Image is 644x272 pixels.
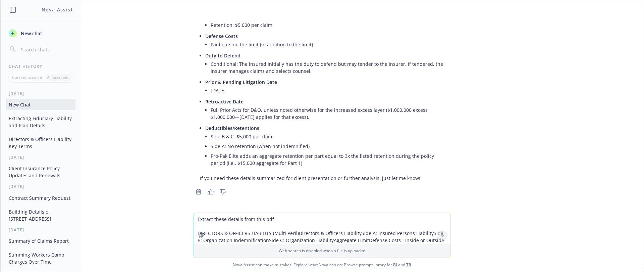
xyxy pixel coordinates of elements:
button: Summing Workers Comp Charges Over Time [6,249,75,267]
span: New chat [19,30,42,37]
button: Thumbs down [217,187,228,196]
span: Nova Assist can make mistakes. Explore what Nova can do: Browse prompt library for and [3,258,641,272]
p: Current account [12,75,42,80]
div: [DATE] [1,154,81,160]
li: Side B & C: $5,000 per claim [211,132,444,141]
div: Chat History [1,63,81,69]
a: TR [406,262,411,268]
button: Summary of Claims Report [6,235,75,246]
li: Side A: No retention (when not indemnified) [211,141,444,151]
button: Contract Summary Request [6,192,75,203]
div: [DATE] [1,227,81,233]
span: Retroactive Date [205,98,244,105]
button: Extracting Fiduciary Liability and Plan Details [6,113,75,131]
button: Building Details of [STREET_ADDRESS] [6,206,75,224]
li: Conditional: The insured initially has the duty to defend but may tender to the insurer. If tende... [211,59,444,76]
li: [DATE] [211,86,444,95]
li: Paid outside the limit (in addition to the limit) [211,40,444,49]
p: Web search is disabled when a file is uploaded [198,248,446,254]
p: All accounts [47,75,69,80]
div: [DATE] [1,91,81,96]
svg: Copy to clipboard [196,189,202,195]
button: Directors & Officers Liability Key Terms [6,134,75,152]
input: Search chats [19,45,73,54]
a: BI [393,262,397,268]
h1: Nova Assist [42,6,73,13]
div: [DATE] [1,184,81,189]
p: If you need these details summarized for client presentation or further analysis, just let me know! [200,175,444,182]
button: New Chat [6,99,75,110]
span: Duty to Defend [205,52,240,59]
span: Deductibles/Retentions [205,125,259,131]
button: New chat [6,27,75,39]
button: Client Insurance Policy Updates and Renewals [6,163,75,181]
span: Defense Costs [205,33,238,39]
span: Prior & Pending Litigation Date [205,79,277,85]
li: Full Prior Acts for D&O, unless noted otherwise for the increased excess layer ($1,000,000 excess... [211,105,444,122]
li: Pro-Pak Elite adds an aggregate retention per part equal to 3x the listed retention during the po... [211,151,444,168]
li: Retention: $5,000 per claim [211,20,444,30]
